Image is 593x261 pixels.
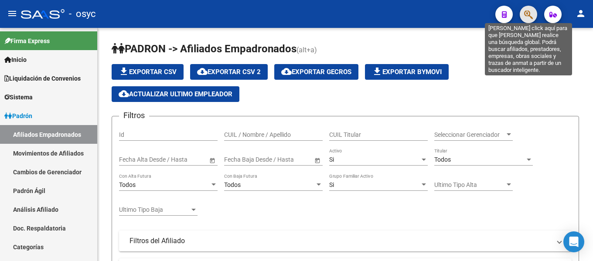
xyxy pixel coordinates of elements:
[119,206,190,214] span: Ultimo Tipo Baja
[119,68,177,76] span: Exportar CSV
[119,90,232,98] span: Actualizar ultimo Empleador
[434,131,505,139] span: Seleccionar Gerenciador
[112,43,296,55] span: PADRON -> Afiliados Empadronados
[434,181,505,189] span: Ultimo Tipo Alta
[434,156,451,163] span: Todos
[372,66,382,77] mat-icon: file_download
[208,156,217,165] button: Open calendar
[4,55,27,64] span: Inicio
[224,181,241,188] span: Todos
[274,64,358,80] button: Exportar GECROS
[130,236,551,246] mat-panel-title: Filtros del Afiliado
[296,46,317,54] span: (alt+a)
[576,8,586,19] mat-icon: person
[69,4,96,24] span: - osyc
[119,88,129,99] mat-icon: cloud_download
[119,66,129,77] mat-icon: file_download
[197,66,208,77] mat-icon: cloud_download
[329,156,334,163] span: Si
[313,156,322,165] button: Open calendar
[197,68,261,76] span: Exportar CSV 2
[7,8,17,19] mat-icon: menu
[112,64,184,80] button: Exportar CSV
[365,64,449,80] button: Exportar Bymovi
[224,156,256,163] input: Fecha inicio
[372,68,442,76] span: Exportar Bymovi
[329,181,334,188] span: Si
[4,111,32,121] span: Padrón
[190,64,268,80] button: Exportar CSV 2
[119,109,149,122] h3: Filtros
[119,230,572,251] mat-expansion-panel-header: Filtros del Afiliado
[119,181,136,188] span: Todos
[281,66,292,77] mat-icon: cloud_download
[4,92,33,102] span: Sistema
[112,86,239,102] button: Actualizar ultimo Empleador
[119,156,151,163] input: Fecha inicio
[4,74,81,83] span: Liquidación de Convenios
[281,68,351,76] span: Exportar GECROS
[4,36,50,46] span: Firma Express
[158,156,201,163] input: Fecha fin
[563,231,584,252] div: Open Intercom Messenger
[263,156,306,163] input: Fecha fin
